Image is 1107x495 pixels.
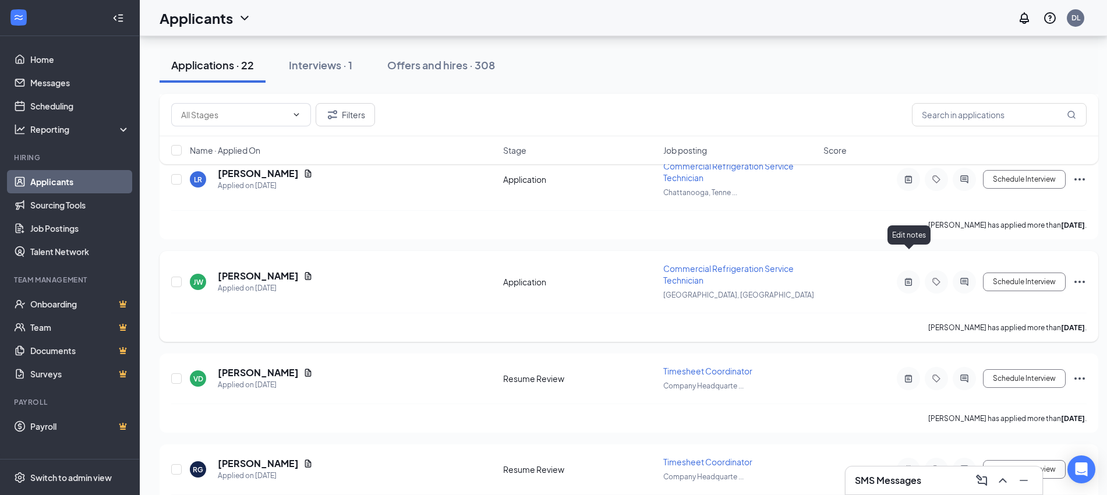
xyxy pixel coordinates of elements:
[1067,455,1095,483] div: Open Intercom Messenger
[503,174,656,185] div: Application
[1014,471,1033,490] button: Minimize
[218,470,313,482] div: Applied on [DATE]
[292,110,301,119] svg: ChevronDown
[928,220,1087,230] p: [PERSON_NAME] has applied more than .
[503,464,656,475] div: Resume Review
[160,8,233,28] h1: Applicants
[30,316,130,339] a: TeamCrown
[663,291,814,299] span: [GEOGRAPHIC_DATA], [GEOGRAPHIC_DATA]
[929,374,943,383] svg: Tag
[957,465,971,474] svg: ActiveChat
[289,58,352,72] div: Interviews · 1
[1073,275,1087,289] svg: Ellipses
[218,282,313,294] div: Applied on [DATE]
[887,225,931,245] div: Edit notes
[901,465,915,474] svg: ActiveNote
[929,277,943,287] svg: Tag
[14,275,128,285] div: Team Management
[1067,110,1076,119] svg: MagnifyingGlass
[30,193,130,217] a: Sourcing Tools
[957,277,971,287] svg: ActiveChat
[929,175,943,184] svg: Tag
[1061,414,1085,423] b: [DATE]
[193,465,203,475] div: RG
[663,472,744,481] span: Company Headquarte ...
[1061,323,1085,332] b: [DATE]
[929,465,943,474] svg: Tag
[30,240,130,263] a: Talent Network
[303,271,313,281] svg: Document
[303,459,313,468] svg: Document
[663,188,737,197] span: Chattanooga, Tenne ...
[181,108,287,121] input: All Stages
[30,292,130,316] a: OnboardingCrown
[218,366,299,379] h5: [PERSON_NAME]
[112,12,124,24] svg: Collapse
[1073,372,1087,386] svg: Ellipses
[855,474,921,487] h3: SMS Messages
[663,457,752,467] span: Timesheet Coordinator
[983,460,1066,479] button: Schedule Interview
[1073,172,1087,186] svg: Ellipses
[30,71,130,94] a: Messages
[1017,11,1031,25] svg: Notifications
[193,374,203,384] div: VD
[1061,221,1085,229] b: [DATE]
[823,144,847,156] span: Score
[316,103,375,126] button: Filter Filters
[13,12,24,23] svg: WorkstreamLogo
[30,362,130,386] a: SurveysCrown
[218,270,299,282] h5: [PERSON_NAME]
[1043,11,1057,25] svg: QuestionInfo
[912,103,1087,126] input: Search in applications
[30,48,130,71] a: Home
[972,471,991,490] button: ComposeMessage
[663,366,752,376] span: Timesheet Coordinator
[218,180,313,192] div: Applied on [DATE]
[30,170,130,193] a: Applicants
[993,471,1012,490] button: ChevronUp
[663,263,794,285] span: Commercial Refrigeration Service Technician
[957,175,971,184] svg: ActiveChat
[983,170,1066,189] button: Schedule Interview
[30,415,130,438] a: PayrollCrown
[30,339,130,362] a: DocumentsCrown
[190,144,260,156] span: Name · Applied On
[30,472,112,483] div: Switch to admin view
[901,175,915,184] svg: ActiveNote
[194,175,202,185] div: LR
[387,58,495,72] div: Offers and hires · 308
[238,11,252,25] svg: ChevronDown
[218,379,313,391] div: Applied on [DATE]
[983,369,1066,388] button: Schedule Interview
[30,123,130,135] div: Reporting
[503,144,526,156] span: Stage
[14,472,26,483] svg: Settings
[503,276,656,288] div: Application
[901,374,915,383] svg: ActiveNote
[975,473,989,487] svg: ComposeMessage
[663,381,744,390] span: Company Headquarte ...
[503,373,656,384] div: Resume Review
[901,277,915,287] svg: ActiveNote
[303,368,313,377] svg: Document
[193,277,203,287] div: JW
[928,323,1087,333] p: [PERSON_NAME] has applied more than .
[957,374,971,383] svg: ActiveChat
[14,123,26,135] svg: Analysis
[14,153,128,162] div: Hiring
[1071,13,1080,23] div: DL
[326,108,339,122] svg: Filter
[928,413,1087,423] p: [PERSON_NAME] has applied more than .
[663,144,707,156] span: Job posting
[30,94,130,118] a: Scheduling
[14,397,128,407] div: Payroll
[1017,473,1031,487] svg: Minimize
[171,58,254,72] div: Applications · 22
[996,473,1010,487] svg: ChevronUp
[983,273,1066,291] button: Schedule Interview
[218,457,299,470] h5: [PERSON_NAME]
[30,217,130,240] a: Job Postings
